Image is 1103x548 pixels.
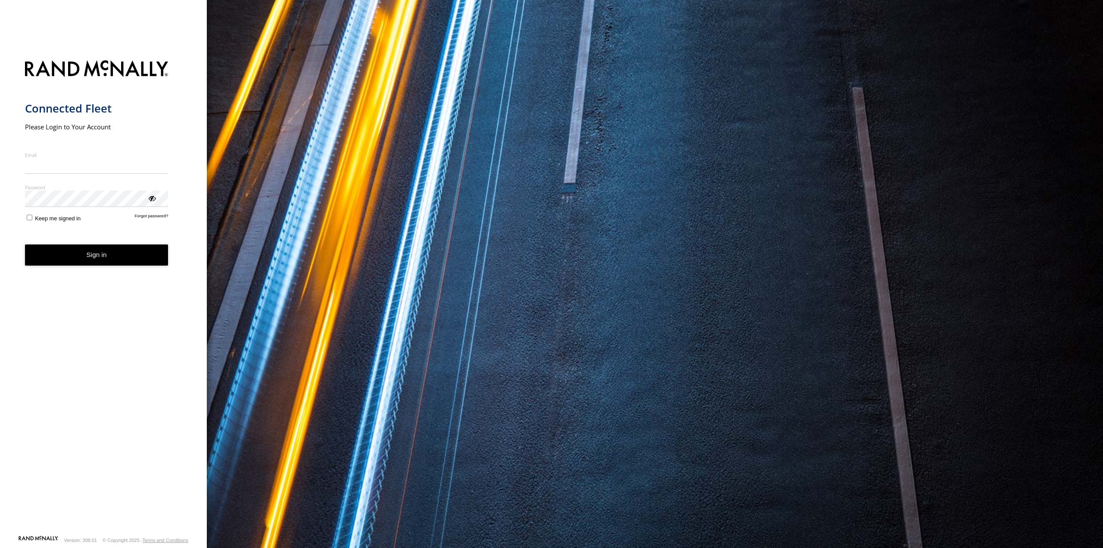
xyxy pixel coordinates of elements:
div: © Copyright 2025 - [103,538,188,543]
a: Terms and Conditions [143,538,188,543]
img: Rand McNally [25,59,168,81]
button: Sign in [25,244,168,266]
label: Email [25,152,168,158]
form: main [25,55,182,535]
div: ViewPassword [147,194,156,202]
h1: Connected Fleet [25,101,168,116]
input: Keep me signed in [27,215,32,220]
div: Version: 308.01 [64,538,97,543]
a: Forgot password? [135,213,168,222]
span: Keep me signed in [35,215,81,222]
h2: Please Login to Your Account [25,122,168,131]
label: Password [25,184,168,191]
a: Visit our Website [19,536,58,545]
